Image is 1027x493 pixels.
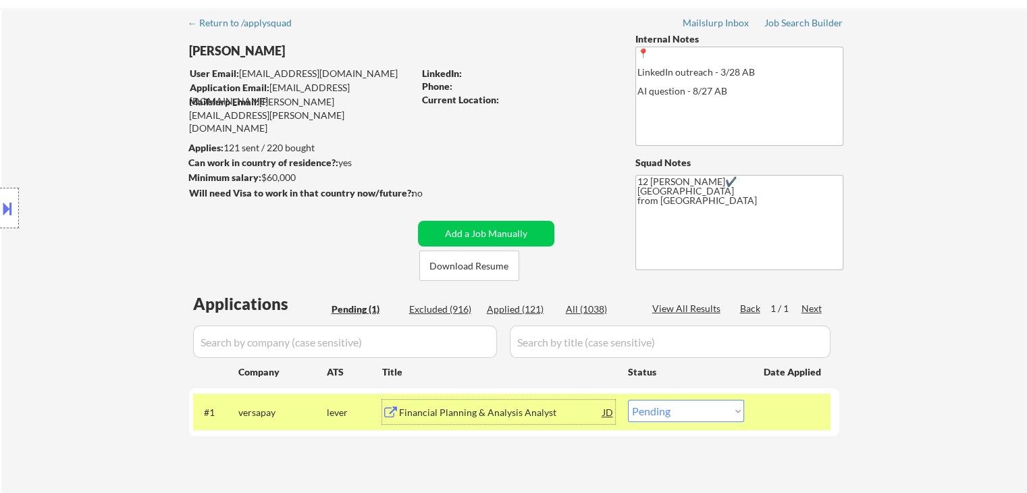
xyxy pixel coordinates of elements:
[238,365,327,379] div: Company
[382,365,615,379] div: Title
[189,43,467,59] div: [PERSON_NAME]
[422,80,452,92] strong: Phone:
[193,296,327,312] div: Applications
[801,302,823,315] div: Next
[566,303,633,316] div: All (1038)
[189,95,413,135] div: [PERSON_NAME][EMAIL_ADDRESS][PERSON_NAME][DOMAIN_NAME]
[204,406,228,419] div: #1
[683,18,750,28] div: Mailslurp Inbox
[188,156,409,170] div: yes
[190,68,239,79] strong: User Email:
[419,251,519,281] button: Download Resume
[418,221,554,246] button: Add a Job Manually
[652,302,725,315] div: View All Results
[190,81,413,107] div: [EMAIL_ADDRESS][DOMAIN_NAME]
[412,186,450,200] div: no
[740,302,762,315] div: Back
[628,359,744,384] div: Status
[188,18,305,31] a: ← Return to /applysquad
[510,326,831,358] input: Search by title (case sensitive)
[189,187,414,199] strong: Will need Visa to work in that country now/future?:
[764,18,843,28] div: Job Search Builder
[332,303,399,316] div: Pending (1)
[188,18,305,28] div: ← Return to /applysquad
[399,406,603,419] div: Financial Planning & Analysis Analyst
[193,326,497,358] input: Search by company (case sensitive)
[188,141,413,155] div: 121 sent / 220 bought
[635,32,843,46] div: Internal Notes
[327,365,382,379] div: ATS
[683,18,750,31] a: Mailslurp Inbox
[764,365,823,379] div: Date Applied
[327,406,382,419] div: lever
[422,94,499,105] strong: Current Location:
[409,303,477,316] div: Excluded (916)
[188,171,413,184] div: $60,000
[190,82,269,93] strong: Application Email:
[602,400,615,424] div: JD
[188,157,338,168] strong: Can work in country of residence?:
[635,156,843,170] div: Squad Notes
[487,303,554,316] div: Applied (121)
[190,67,413,80] div: [EMAIL_ADDRESS][DOMAIN_NAME]
[764,18,843,31] a: Job Search Builder
[770,302,801,315] div: 1 / 1
[238,406,327,419] div: versapay
[422,68,462,79] strong: LinkedIn:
